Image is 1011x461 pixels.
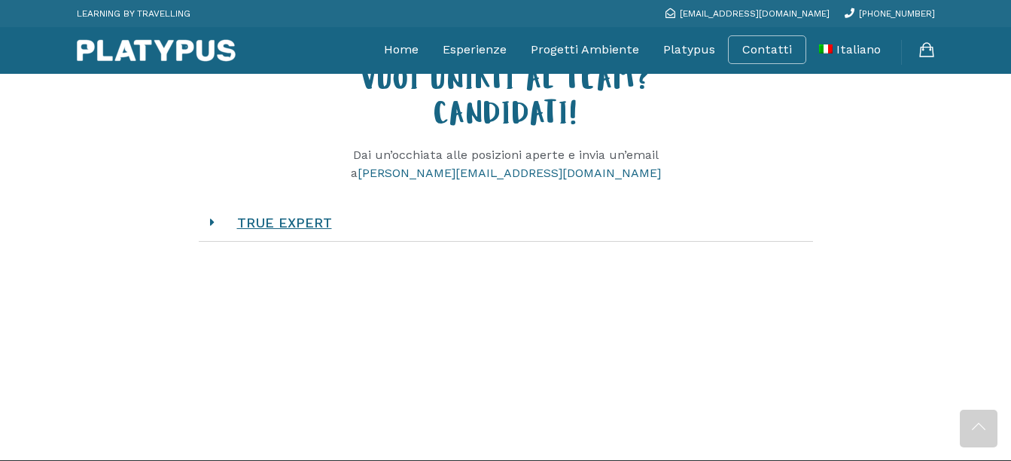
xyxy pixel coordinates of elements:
[322,146,690,182] p: Dai un’occhiata alle posizioni aperte e invia un’email a
[663,31,715,69] a: Platypus
[384,31,419,69] a: Home
[77,4,190,23] p: LEARNING BY TRAVELLING
[222,200,347,246] a: TRUE EXPERT
[358,166,661,180] a: [PERSON_NAME][EMAIL_ADDRESS][DOMAIN_NAME]
[77,39,236,62] img: Platypus
[443,31,507,69] a: Esperienze
[680,8,830,19] span: [EMAIL_ADDRESS][DOMAIN_NAME]
[531,31,639,69] a: Progetti Ambiente
[836,42,881,56] span: Italiano
[845,8,935,19] a: [PHONE_NUMBER]
[665,8,830,19] a: [EMAIL_ADDRESS][DOMAIN_NAME]
[859,8,935,19] span: [PHONE_NUMBER]
[742,42,792,57] a: Contatti
[819,31,881,69] a: Italiano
